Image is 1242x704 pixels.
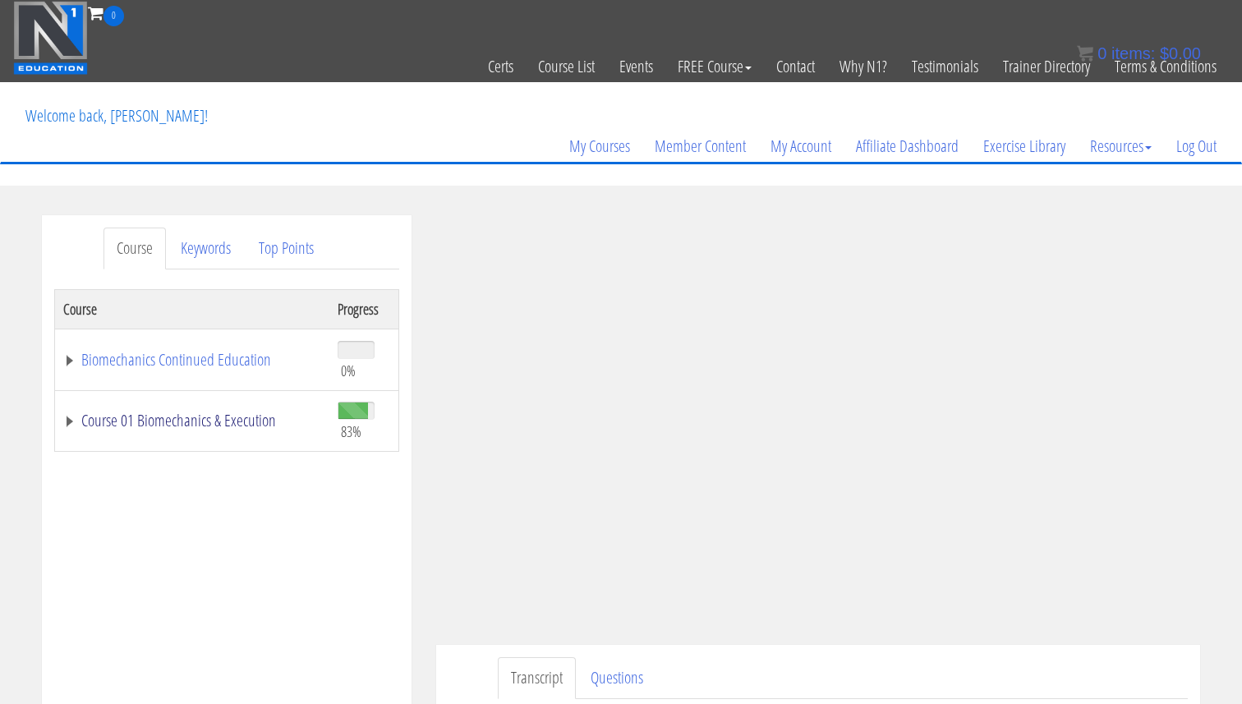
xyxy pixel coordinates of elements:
[498,657,576,699] a: Transcript
[1160,44,1201,62] bdi: 0.00
[1111,44,1155,62] span: items:
[642,107,758,186] a: Member Content
[764,26,827,107] a: Contact
[557,107,642,186] a: My Courses
[246,228,327,269] a: Top Points
[1077,45,1093,62] img: icon11.png
[1164,107,1229,186] a: Log Out
[1097,44,1106,62] span: 0
[13,83,220,149] p: Welcome back, [PERSON_NAME]!
[329,289,398,329] th: Progress
[103,6,124,26] span: 0
[758,107,844,186] a: My Account
[103,228,166,269] a: Course
[168,228,244,269] a: Keywords
[577,657,656,699] a: Questions
[88,2,124,24] a: 0
[971,107,1078,186] a: Exercise Library
[899,26,991,107] a: Testimonials
[63,352,321,368] a: Biomechanics Continued Education
[1160,44,1169,62] span: $
[476,26,526,107] a: Certs
[63,412,321,429] a: Course 01 Biomechanics & Execution
[55,289,330,329] th: Course
[991,26,1102,107] a: Trainer Directory
[1078,107,1164,186] a: Resources
[1102,26,1229,107] a: Terms & Conditions
[665,26,764,107] a: FREE Course
[341,422,361,440] span: 83%
[827,26,899,107] a: Why N1?
[526,26,607,107] a: Course List
[844,107,971,186] a: Affiliate Dashboard
[1077,44,1201,62] a: 0 items: $0.00
[607,26,665,107] a: Events
[13,1,88,75] img: n1-education
[341,361,356,380] span: 0%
